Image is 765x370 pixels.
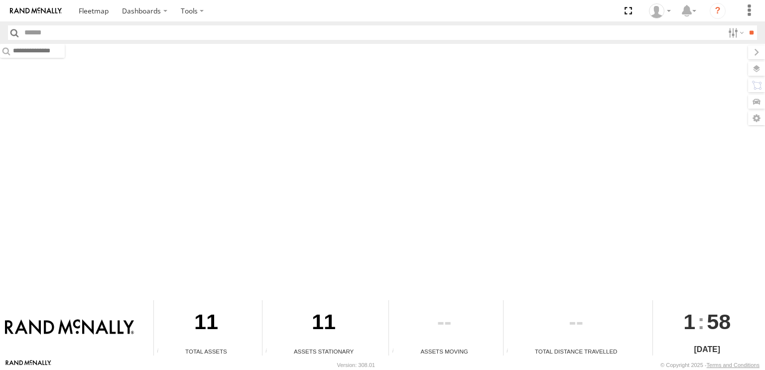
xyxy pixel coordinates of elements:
[262,347,385,356] div: Assets Stationary
[504,347,649,356] div: Total Distance Travelled
[748,111,765,125] label: Map Settings
[707,362,760,368] a: Terms and Conditions
[154,300,258,347] div: 11
[653,300,762,343] div: :
[710,3,726,19] i: ?
[389,348,404,356] div: Total number of assets current in transit.
[707,300,731,343] span: 58
[683,300,695,343] span: 1
[5,319,134,336] img: Rand McNally
[504,348,518,356] div: Total distance travelled by all assets within specified date range and applied filters
[10,7,62,14] img: rand-logo.svg
[389,347,499,356] div: Assets Moving
[262,300,385,347] div: 11
[154,347,258,356] div: Total Assets
[660,362,760,368] div: © Copyright 2025 -
[645,3,674,18] div: Valeo Dash
[262,348,277,356] div: Total number of assets current stationary.
[653,344,762,356] div: [DATE]
[154,348,169,356] div: Total number of Enabled Assets
[724,25,746,40] label: Search Filter Options
[337,362,375,368] div: Version: 308.01
[5,360,51,370] a: Visit our Website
